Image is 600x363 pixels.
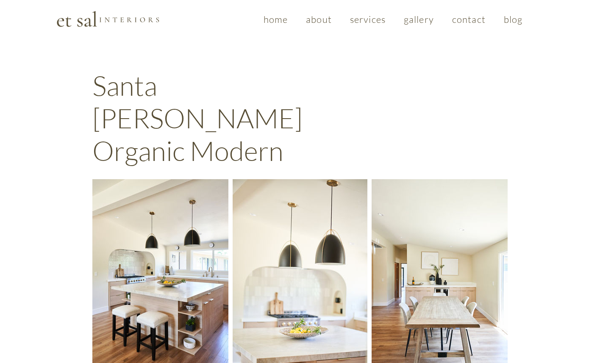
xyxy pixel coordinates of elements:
a: blog [496,9,530,29]
span: contact [452,14,486,25]
span: blog [504,14,522,25]
a: home [256,9,295,29]
a: gallery [396,9,441,29]
a: about [299,9,339,29]
span: about [306,14,332,25]
img: Et Sal Logo [56,10,160,28]
a: contact [444,9,493,29]
span: services [350,14,386,25]
span: gallery [404,14,434,25]
nav: Site [256,9,530,29]
span: home [264,14,288,25]
h1: Santa [PERSON_NAME] Organic Modern [92,69,347,166]
a: services [342,9,393,29]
